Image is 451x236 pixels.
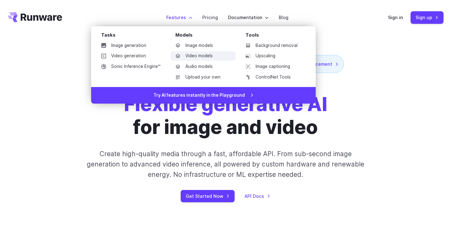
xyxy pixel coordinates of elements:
a: Get Started Now [181,190,235,202]
a: Upscaling [241,51,306,61]
a: Try AI features instantly in the Playground [91,87,316,104]
a: Audio models [170,62,236,71]
a: Image models [170,41,236,50]
a: Video models [170,51,236,61]
p: Create high-quality media through a fast, affordable API. From sub-second image generation to adv... [86,149,365,180]
a: Sonic Inference Engine™ [96,62,165,71]
a: Upload your own [170,73,236,82]
a: Background removal [241,41,306,50]
a: Sign up [411,11,443,23]
div: Tasks [101,31,165,41]
a: Image generation [96,41,165,50]
a: Pricing [202,14,218,21]
a: Image captioning [241,62,306,71]
label: Features [166,14,192,21]
a: Video generation [96,51,165,61]
strong: Flexible generative AI [124,93,327,116]
label: Documentation [228,14,269,21]
a: Go to / [8,12,62,22]
div: Tools [246,31,306,41]
div: Models [175,31,236,41]
a: Sign in [388,14,403,21]
h1: for image and video [124,93,327,139]
a: Blog [279,14,288,21]
a: ControlNet Tools [241,73,306,82]
a: API Docs [245,192,270,200]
